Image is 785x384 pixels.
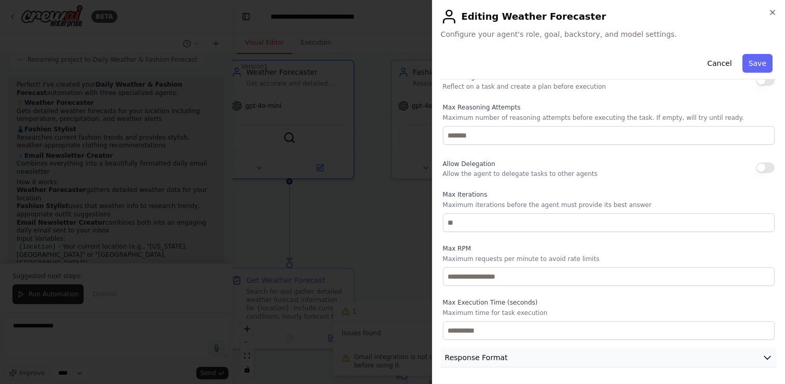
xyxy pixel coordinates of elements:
[441,29,777,39] span: Configure your agent's role, goal, backstory, and model settings.
[443,83,606,91] p: Reflect on a task and create a plan before execution
[443,190,775,199] label: Max Iterations
[443,103,775,112] label: Max Reasoning Attempts
[443,255,775,263] p: Maximum requests per minute to avoid rate limits
[443,114,775,122] p: Maximum number of reasoning attempts before executing the task. If empty, will try until ready.
[441,348,777,367] button: Response Format
[701,54,738,73] button: Cancel
[443,309,775,317] p: Maximum time for task execution
[443,201,775,209] p: Maximum iterations before the agent must provide its best answer
[443,244,775,253] label: Max RPM
[441,8,777,25] h2: Editing Weather Forecaster
[443,298,775,307] label: Max Execution Time (seconds)
[742,54,773,73] button: Save
[443,170,598,178] p: Allow the agent to delegate tasks to other agents
[445,352,508,363] span: Response Format
[443,160,495,168] span: Allow Delegation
